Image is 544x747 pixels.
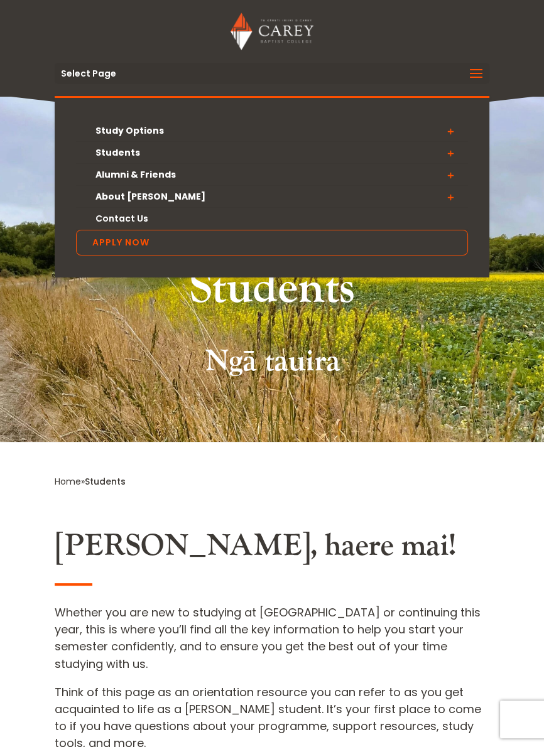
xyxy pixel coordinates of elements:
span: » [55,475,126,488]
a: Apply Now [76,230,468,256]
img: Carey Baptist College [231,13,313,50]
a: Alumni & Friends [76,164,468,186]
a: About [PERSON_NAME] [76,186,468,208]
span: Select Page [61,69,116,78]
a: Students [76,142,468,164]
a: Contact Us [76,208,468,230]
strong: Ngā tauira [204,342,340,380]
a: Home [55,475,81,488]
p: Whether you are new to studying at [GEOGRAPHIC_DATA] or continuing this year, this is where you’l... [55,604,490,684]
h2: [PERSON_NAME], haere mai! [55,528,490,571]
a: Study Options [76,120,468,142]
span: Students [85,475,126,488]
h1: Students [55,259,490,325]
